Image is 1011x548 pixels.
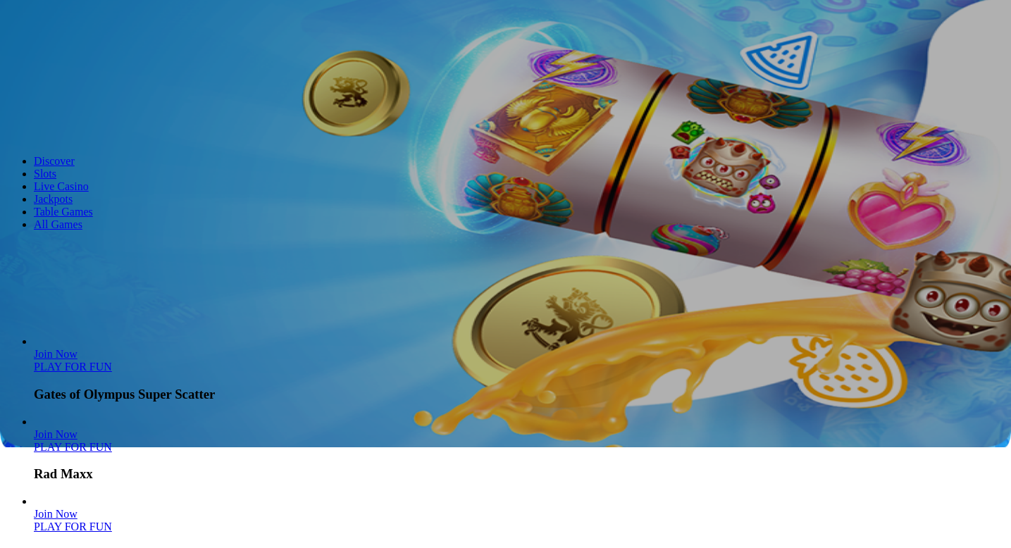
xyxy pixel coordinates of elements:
a: Rad Maxx [34,441,112,453]
h3: Rad Maxx [34,466,1005,482]
a: Cherry Pop [34,521,112,533]
span: Join Now [34,428,77,440]
a: Gates of Olympus Super Scatter [34,361,112,373]
nav: Lobby [6,131,1005,231]
a: Table Games [34,206,93,218]
span: Join Now [34,508,77,520]
article: Gates of Olympus Super Scatter [34,335,1005,402]
a: Cherry Pop [34,508,77,520]
h3: Gates of Olympus Super Scatter [34,387,1005,402]
a: Gates of Olympus Super Scatter [34,348,77,360]
a: Slots [34,168,56,180]
a: All Games [34,218,82,230]
a: Jackpots [34,193,73,205]
a: Live Casino [34,180,89,192]
a: Discover [34,155,75,167]
a: Rad Maxx [34,428,77,440]
article: Rad Maxx [34,416,1005,482]
header: Lobby [6,131,1005,257]
span: Join Now [34,348,77,360]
